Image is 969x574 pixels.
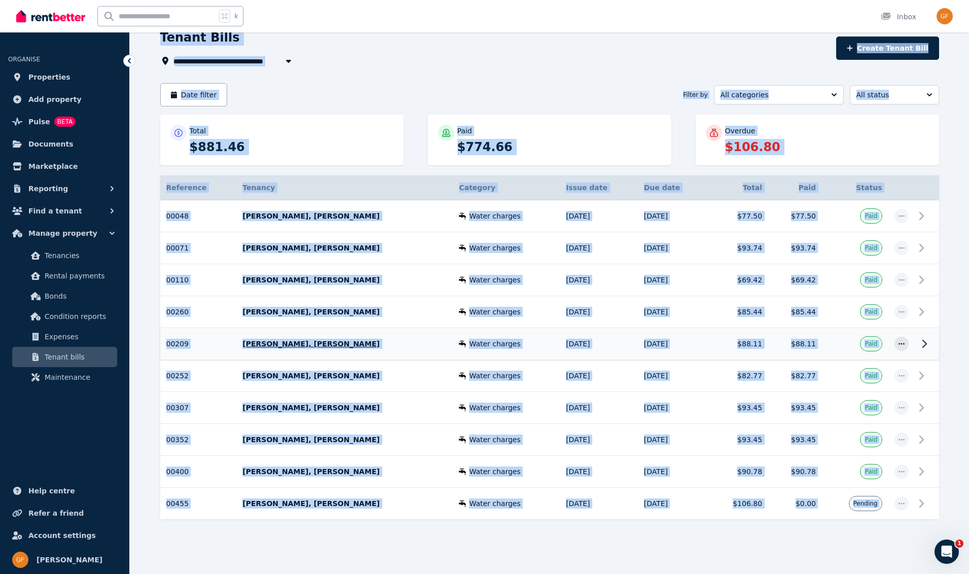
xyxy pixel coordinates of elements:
span: Reference [166,184,207,192]
p: [PERSON_NAME], [PERSON_NAME] [242,339,447,349]
span: Help centre [28,485,75,497]
td: [DATE] [560,456,638,488]
td: $93.45 [708,392,768,424]
span: Water charges [469,243,520,253]
span: Condition reports [45,310,113,322]
span: 00071 [166,244,189,252]
span: Rental payments [45,270,113,282]
span: Manage property [28,227,97,239]
a: PulseBETA [8,112,121,132]
span: Maintenance [45,371,113,383]
td: [DATE] [638,328,708,360]
span: Tenancies [45,249,113,262]
a: Account settings [8,525,121,546]
a: Refer a friend [8,503,121,523]
p: [PERSON_NAME], [PERSON_NAME] [242,371,447,381]
span: 00400 [166,468,189,476]
td: $90.78 [708,456,768,488]
th: Tenancy [236,175,453,200]
a: Tenant bills [12,347,117,367]
td: $93.45 [768,424,822,456]
span: Paid [865,468,877,476]
td: [DATE] [560,232,638,264]
td: [DATE] [638,360,708,392]
td: [DATE] [560,360,638,392]
span: Water charges [469,275,520,285]
iframe: Intercom live chat [935,540,959,564]
a: Rental payments [12,266,117,286]
span: Properties [28,71,70,83]
span: 00252 [166,372,189,380]
span: Water charges [469,403,520,413]
span: Find a tenant [28,205,82,217]
span: Water charges [469,371,520,381]
td: $88.11 [768,328,822,360]
a: Add property [8,89,121,110]
span: All categories [721,90,823,100]
span: Water charges [469,307,520,317]
td: $82.77 [768,360,822,392]
span: Water charges [469,467,520,477]
span: Bonds [45,290,113,302]
td: $90.78 [768,456,822,488]
p: [PERSON_NAME], [PERSON_NAME] [242,467,447,477]
button: Manage property [8,223,121,243]
td: [DATE] [560,264,638,296]
button: Reporting [8,178,121,199]
th: Category [453,175,560,200]
span: Paid [865,404,877,412]
span: Pending [853,499,878,508]
span: Paid [865,244,877,252]
span: Account settings [28,529,96,542]
span: Water charges [469,211,520,221]
span: ORGANISE [8,56,40,63]
button: Date filter [160,83,228,106]
td: $82.77 [708,360,768,392]
span: Paid [865,436,877,444]
p: $106.80 [725,139,929,155]
span: 00048 [166,212,189,220]
th: Due date [638,175,708,200]
span: [PERSON_NAME] [37,554,102,566]
p: Paid [457,126,472,136]
span: 00209 [166,340,189,348]
th: Issue date [560,175,638,200]
td: $77.50 [708,200,768,232]
td: $0.00 [768,488,822,520]
td: $85.44 [708,296,768,328]
span: All status [856,90,918,100]
button: Find a tenant [8,201,121,221]
span: Paid [865,308,877,316]
span: Paid [865,276,877,284]
td: $69.42 [768,264,822,296]
a: Marketplace [8,156,121,176]
td: [DATE] [560,424,638,456]
td: [DATE] [638,200,708,232]
td: $85.44 [768,296,822,328]
span: k [234,12,238,20]
td: $69.42 [708,264,768,296]
a: Tenancies [12,245,117,266]
span: 00307 [166,404,189,412]
th: Paid [768,175,822,200]
td: [DATE] [638,488,708,520]
p: [PERSON_NAME], [PERSON_NAME] [242,243,447,253]
td: $93.74 [768,232,822,264]
td: [DATE] [560,200,638,232]
span: 00352 [166,436,189,444]
span: Water charges [469,498,520,509]
td: $77.50 [768,200,822,232]
p: Total [190,126,206,136]
span: Paid [865,212,877,220]
p: [PERSON_NAME], [PERSON_NAME] [242,211,447,221]
span: 1 [955,540,963,548]
span: 00455 [166,499,189,508]
span: Expenses [45,331,113,343]
span: Tenant bills [45,351,113,363]
span: Paid [865,372,877,380]
a: Documents [8,134,121,154]
a: Expenses [12,327,117,347]
td: [DATE] [638,456,708,488]
img: RentBetter [16,9,85,24]
p: [PERSON_NAME], [PERSON_NAME] [242,435,447,445]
